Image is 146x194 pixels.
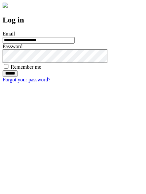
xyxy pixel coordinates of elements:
label: Email [3,31,15,36]
label: Password [3,44,22,49]
h2: Log in [3,16,143,24]
label: Remember me [11,64,41,70]
a: Forgot your password? [3,77,50,82]
img: logo-4e3dc11c47720685a147b03b5a06dd966a58ff35d612b21f08c02c0306f2b779.png [3,3,8,8]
